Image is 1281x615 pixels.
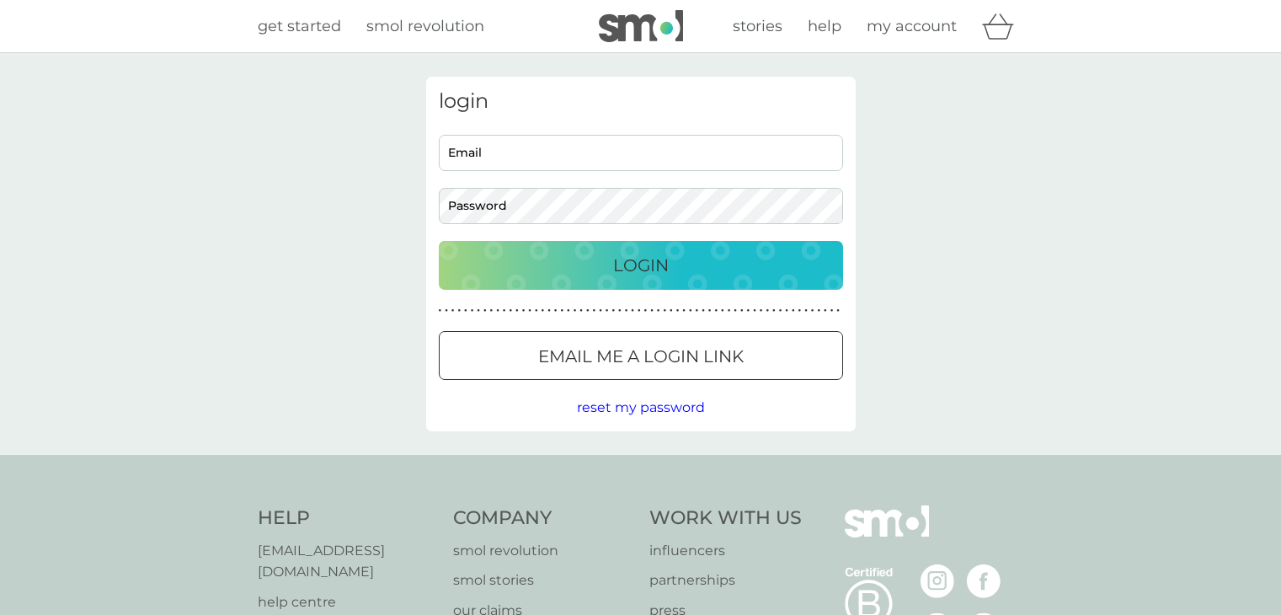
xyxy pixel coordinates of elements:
img: smol [599,10,683,42]
p: ● [689,307,692,315]
p: ● [503,307,506,315]
p: ● [542,307,545,315]
p: ● [509,307,512,315]
p: ● [522,307,526,315]
p: ● [631,307,634,315]
h4: Company [453,505,632,532]
p: ● [792,307,795,315]
a: help centre [258,591,437,613]
p: ● [760,307,763,315]
p: ● [439,307,442,315]
p: ● [804,307,808,315]
img: smol [845,505,929,563]
p: ● [579,307,583,315]
p: ● [830,307,834,315]
button: Login [439,241,843,290]
a: get started [258,14,341,39]
p: ● [734,307,737,315]
h4: Work With Us [649,505,802,532]
a: my account [867,14,957,39]
p: ● [657,307,660,315]
p: ● [483,307,487,315]
p: ● [547,307,551,315]
p: ● [599,307,602,315]
p: Email me a login link [538,343,744,370]
p: ● [535,307,538,315]
p: ● [702,307,705,315]
p: ● [625,307,628,315]
div: basket [982,9,1024,43]
a: partnerships [649,570,802,591]
p: ● [457,307,461,315]
p: ● [464,307,467,315]
p: ● [811,307,814,315]
a: help [808,14,841,39]
p: ● [747,307,750,315]
p: ● [682,307,686,315]
p: ● [728,307,731,315]
p: ● [528,307,531,315]
span: smol revolution [366,17,484,35]
p: Login [613,252,669,279]
p: ● [638,307,641,315]
p: ● [708,307,712,315]
img: visit the smol Facebook page [967,564,1001,598]
p: ● [515,307,519,315]
span: stories [733,17,782,35]
p: ● [606,307,609,315]
p: ● [772,307,776,315]
a: stories [733,14,782,39]
p: ● [574,307,577,315]
a: [EMAIL_ADDRESS][DOMAIN_NAME] [258,540,437,583]
p: ● [836,307,840,315]
h4: Help [258,505,437,532]
p: ● [477,307,480,315]
h3: login [439,89,843,114]
p: ● [663,307,666,315]
span: help [808,17,841,35]
button: reset my password [577,397,705,419]
p: ● [644,307,648,315]
p: ● [593,307,596,315]
a: smol revolution [366,14,484,39]
a: smol revolution [453,540,632,562]
p: ● [451,307,455,315]
p: ● [824,307,827,315]
p: ● [567,307,570,315]
a: influencers [649,540,802,562]
p: ● [779,307,782,315]
button: Email me a login link [439,331,843,380]
p: ● [496,307,499,315]
p: ● [650,307,654,315]
p: ● [753,307,756,315]
p: ● [785,307,788,315]
img: visit the smol Instagram page [921,564,954,598]
p: ● [676,307,680,315]
p: ● [445,307,448,315]
p: ● [721,307,724,315]
span: reset my password [577,399,705,415]
p: ● [471,307,474,315]
p: ● [554,307,558,315]
p: ● [670,307,673,315]
p: ● [714,307,718,315]
p: ● [490,307,494,315]
p: ● [618,307,622,315]
span: get started [258,17,341,35]
span: my account [867,17,957,35]
p: ● [798,307,802,315]
a: smol stories [453,570,632,591]
p: ● [696,307,699,315]
p: ● [560,307,563,315]
p: ● [766,307,769,315]
p: ● [817,307,820,315]
p: ● [740,307,744,315]
p: ● [586,307,590,315]
p: ● [611,307,615,315]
